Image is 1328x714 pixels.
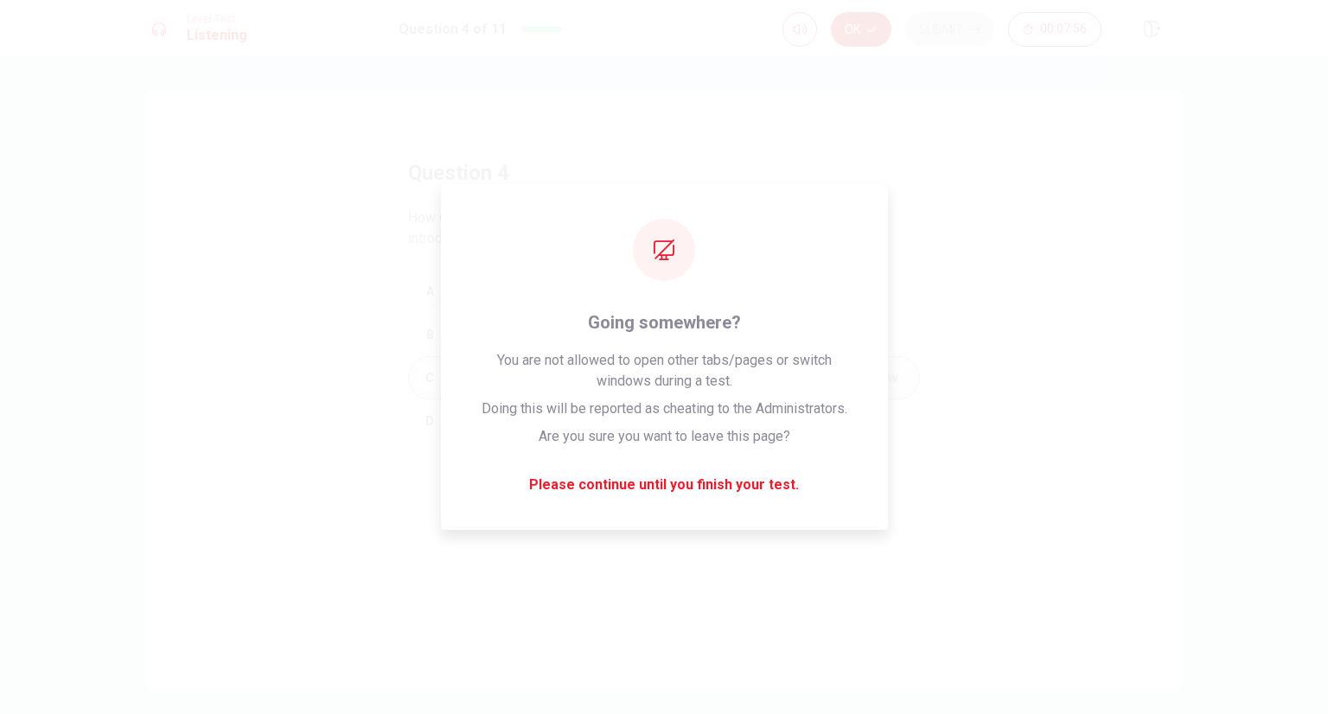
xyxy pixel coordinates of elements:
span: They dislike her because she disrupts the team. [450,411,740,431]
h1: Listening [187,25,247,46]
div: B [416,321,444,348]
div: A [416,277,444,305]
h4: question 4 [408,159,509,187]
h1: Question 4 of 11 [399,19,507,40]
button: BThey are indifferent to her character. [408,313,920,356]
span: 00:07:56 [1040,22,1087,36]
div: D [416,407,444,435]
div: C [416,364,444,392]
button: DThey dislike her because she disrupts the team. [408,399,920,443]
span: They think she added a lot of tension and was a great addition to the show. [450,367,900,388]
button: Ok [831,12,891,47]
button: 00:07:56 [1008,12,1101,47]
button: CThey think she added a lot of tension and was a great addition to the show. [408,356,920,399]
button: AThey found her character confusing and unnecessary. [408,270,920,313]
span: How do the speakers feel about Detective [PERSON_NAME], the new character introduced this season? [408,207,920,249]
span: They found her character confusing and unnecessary. [450,281,769,302]
span: They are indifferent to her character. [450,324,667,345]
span: Level Test [187,13,247,25]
